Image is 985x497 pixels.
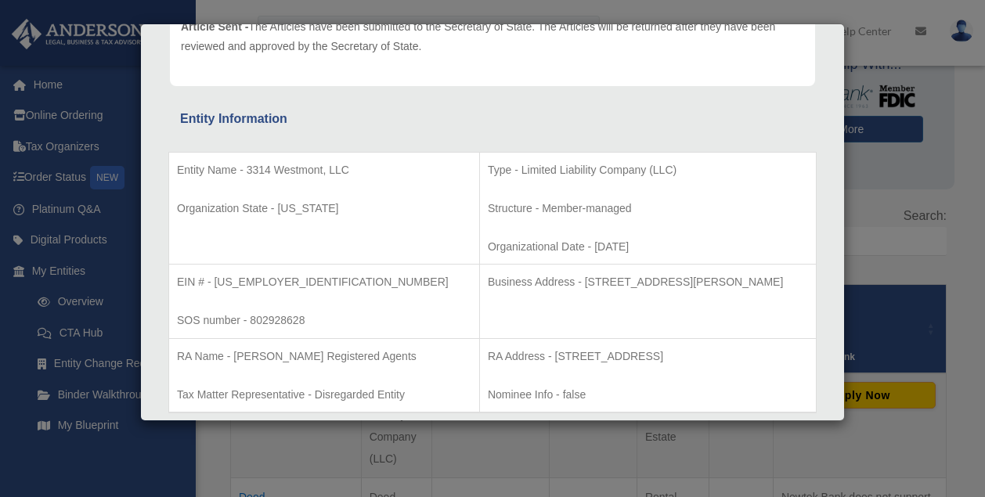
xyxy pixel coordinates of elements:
p: SOS number - 802928628 [177,311,471,330]
p: Tax Matter Representative - Disregarded Entity [177,385,471,405]
p: Organization State - [US_STATE] [177,199,471,218]
p: Nominee Info - false [488,385,808,405]
span: Article Sent - [181,20,248,33]
p: Type - Limited Liability Company (LLC) [488,160,808,180]
div: Entity Information [180,108,805,130]
p: Business Address - [STREET_ADDRESS][PERSON_NAME] [488,272,808,292]
p: RA Address - [STREET_ADDRESS] [488,347,808,366]
p: The Articles have been submitted to the Secretary of State. The Articles will be returned after t... [181,17,804,56]
p: Structure - Member-managed [488,199,808,218]
p: Organizational Date - [DATE] [488,237,808,257]
p: RA Name - [PERSON_NAME] Registered Agents [177,347,471,366]
p: EIN # - [US_EMPLOYER_IDENTIFICATION_NUMBER] [177,272,471,292]
p: Entity Name - 3314 Westmont, LLC [177,160,471,180]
